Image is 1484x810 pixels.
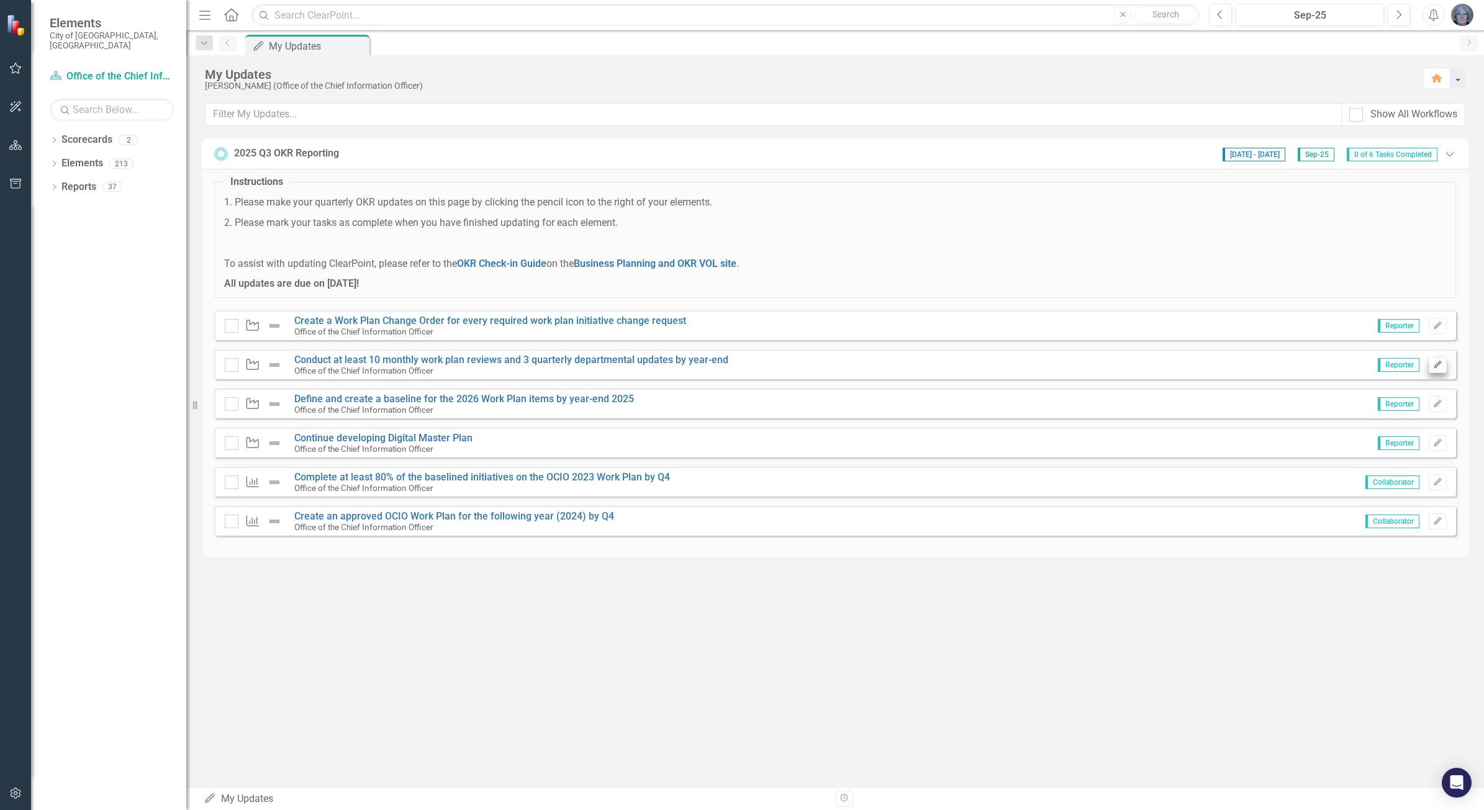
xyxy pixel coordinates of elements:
div: 213 [109,158,133,169]
div: Open Intercom Messenger [1442,768,1472,798]
img: Not Defined [267,514,282,529]
img: ClearPoint Strategy [6,14,28,36]
div: My Updates [205,68,1411,81]
a: Create a Work Plan Change Order for every required work plan initiative change request​ [294,315,686,326]
button: Search [1134,6,1197,24]
span: Elements [50,16,174,30]
legend: Instructions [224,175,289,189]
small: Office of the Chief Information Officer [294,326,433,336]
a: Define and create a baseline for the 2026 Work Plan items by year-end 2025​ [294,393,634,405]
img: Not Defined [267,397,282,412]
a: Scorecards [61,133,112,147]
p: 2. Please mark your tasks as complete when you have finished updating for each element. [224,216,1446,230]
a: Continue developing Digital Master Plan [294,432,473,444]
div: 2025 Q3 OKR Reporting [234,146,339,161]
div: My Updates [269,38,366,54]
span: Reporter [1378,319,1419,333]
a: Create an approved OCIO Work Plan for the following year (2024) by Q4 [294,510,614,522]
a: Reports [61,180,96,194]
span: [DATE] - [DATE] [1223,148,1285,161]
div: Sep-25 [1240,8,1380,23]
span: Search [1152,9,1179,19]
a: Conduct at least 10 monthly work plan reviews and 3 quarterly departmental updates by year-end​ [294,354,728,366]
a: Business Planning and OKR VOL site [574,258,736,269]
input: Search Below... [50,99,174,120]
span: Reporter [1378,358,1419,372]
div: 2 [119,135,138,145]
img: Not Defined [267,475,282,490]
p: To assist with updating ClearPoint, please refer to the on the . [224,257,1446,271]
span: Collaborator [1365,515,1419,528]
small: Office of the Chief Information Officer [294,444,433,454]
small: Office of the Chief Information Officer [294,366,433,376]
small: Office of the Chief Information Officer [294,522,433,532]
span: Reporter [1378,436,1419,450]
img: Not Defined [267,318,282,333]
a: Complete at least 80% of the baselined initiatives on the OCIO 2023 Work Plan by Q4 [294,471,670,483]
img: Not Defined [267,358,282,372]
img: Alison Munro [1451,4,1473,26]
p: 1. Please make your quarterly OKR updates on this page by clicking the pencil icon to the right o... [224,196,1446,210]
small: Office of the Chief Information Officer [294,483,433,493]
div: 37 [102,182,122,192]
a: OKR Check-in Guide [457,258,546,269]
strong: All updates are due on [DATE]! [224,277,359,289]
small: City of [GEOGRAPHIC_DATA], [GEOGRAPHIC_DATA] [50,30,174,51]
input: Filter My Updates... [205,103,1342,126]
img: Not Defined [267,436,282,451]
span: Reporter [1378,397,1419,411]
a: Office of the Chief Information Officer [50,70,174,84]
span: 0 of 6 Tasks Completed [1347,148,1437,161]
small: Office of the Chief Information Officer [294,405,433,415]
span: Sep-25 [1298,148,1334,161]
div: [PERSON_NAME] (Office of the Chief Information Officer) [205,81,1411,91]
button: Sep-25 [1236,4,1384,26]
span: Collaborator [1365,475,1419,489]
input: Search ClearPoint... [251,4,1200,26]
a: Elements [61,156,103,171]
div: Show All Workflows [1370,107,1457,122]
div: My Updates [204,792,826,806]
